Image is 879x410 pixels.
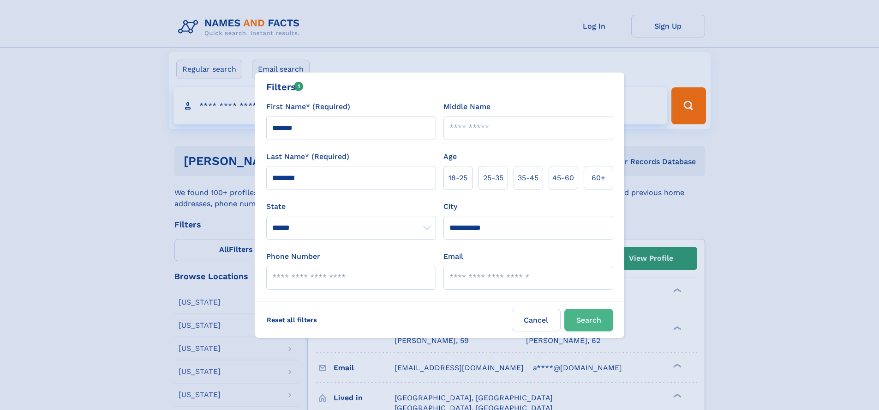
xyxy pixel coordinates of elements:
label: Age [443,151,457,162]
label: Email [443,251,463,262]
label: Cancel [512,309,561,331]
label: Middle Name [443,101,490,112]
label: Reset all filters [261,309,323,331]
label: Phone Number [266,251,320,262]
span: 45‑60 [552,172,574,184]
label: State [266,201,436,212]
label: City [443,201,457,212]
span: 35‑45 [518,172,538,184]
span: 60+ [592,172,605,184]
span: 25‑35 [483,172,503,184]
label: Last Name* (Required) [266,151,349,162]
label: First Name* (Required) [266,101,350,112]
button: Search [564,309,613,331]
span: 18‑25 [448,172,467,184]
div: Filters [266,80,304,94]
